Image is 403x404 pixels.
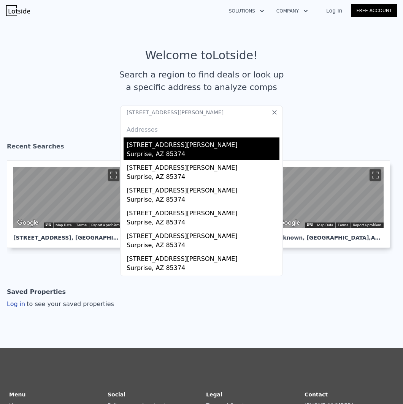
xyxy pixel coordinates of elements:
[317,7,351,14] a: Log In
[127,241,279,251] div: Surprise, AZ 85374
[15,218,40,228] a: Open this area in Google Maps (opens a new window)
[13,167,122,228] div: Street View
[277,218,302,228] a: Open this area in Google Maps (opens a new window)
[305,391,328,398] strong: Contact
[127,150,279,160] div: Surprise, AZ 85374
[277,218,302,228] img: Google
[116,68,287,93] div: Search a region to find deals or look up a specific address to analyze comps
[145,49,258,62] div: Welcome to Lotside !
[369,235,399,241] span: , AZ 86440
[56,223,71,228] button: Map Data
[275,228,384,241] div: Unknown , [GEOGRAPHIC_DATA]
[76,223,87,227] a: Terms (opens in new tab)
[127,206,279,218] div: [STREET_ADDRESS][PERSON_NAME]
[124,119,279,137] div: Addresses
[127,172,279,183] div: Surprise, AZ 85374
[13,228,122,241] div: [STREET_ADDRESS] , [GEOGRAPHIC_DATA]
[370,169,381,181] button: Toggle fullscreen view
[206,391,222,398] strong: Legal
[127,251,279,264] div: [STREET_ADDRESS][PERSON_NAME]
[15,218,40,228] img: Google
[307,223,313,226] button: Keyboard shortcuts
[270,4,314,18] button: Company
[13,167,122,228] div: Map
[7,160,135,248] a: Map [STREET_ADDRESS], [GEOGRAPHIC_DATA]
[351,4,397,17] a: Free Account
[127,274,279,286] div: [STREET_ADDRESS][PERSON_NAME]
[46,223,51,226] button: Keyboard shortcuts
[127,218,279,229] div: Surprise, AZ 85374
[7,284,66,300] div: Saved Properties
[338,223,348,227] a: Terms (opens in new tab)
[127,264,279,274] div: Surprise, AZ 85374
[9,391,25,398] strong: Menu
[353,223,381,227] a: Report a problem
[91,223,120,227] a: Report a problem
[25,300,114,308] span: to see your saved properties
[127,183,279,195] div: [STREET_ADDRESS][PERSON_NAME]
[6,5,30,16] img: Lotside
[108,169,119,181] button: Toggle fullscreen view
[120,106,283,119] input: Search an address or region...
[268,160,396,248] a: Map Unknown, [GEOGRAPHIC_DATA],AZ 86440
[127,160,279,172] div: [STREET_ADDRESS][PERSON_NAME]
[127,229,279,241] div: [STREET_ADDRESS][PERSON_NAME]
[275,167,384,228] div: Street View
[317,223,333,228] button: Map Data
[108,391,125,398] strong: Social
[223,4,270,18] button: Solutions
[7,136,396,160] div: Recent Searches
[127,137,279,150] div: [STREET_ADDRESS][PERSON_NAME]
[7,300,114,309] div: Log in
[275,167,384,228] div: Map
[127,195,279,206] div: Surprise, AZ 85374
